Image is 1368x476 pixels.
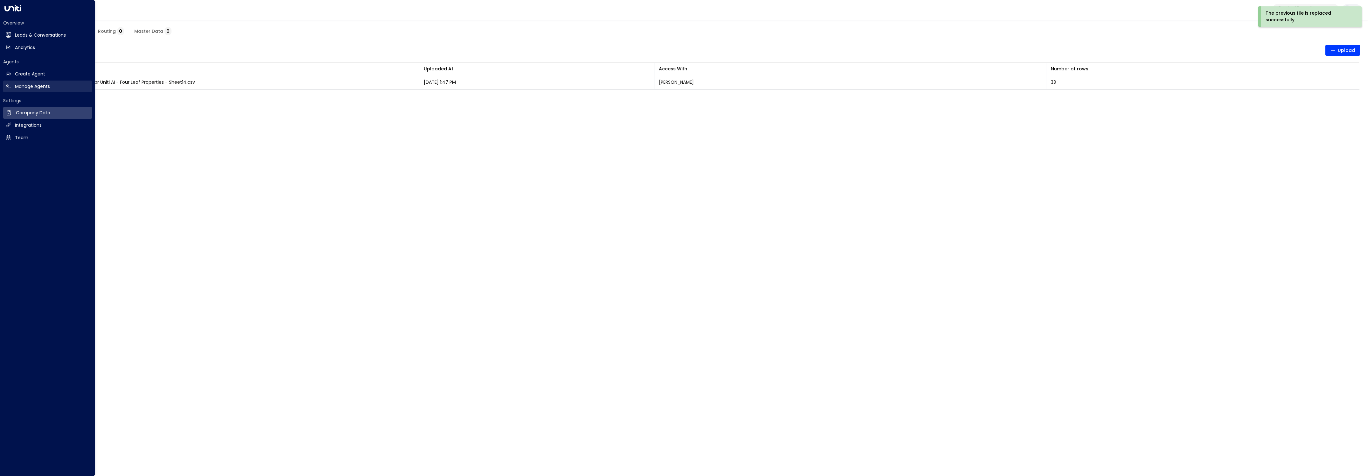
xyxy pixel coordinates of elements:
[1266,10,1353,23] div: The previous file is replaced successfully.
[3,132,92,144] a: Team
[32,65,415,73] div: File Name
[117,27,124,35] span: 0
[15,83,50,90] h2: Manage Agents
[424,65,650,73] div: Uploaded At
[3,97,92,104] h2: Settings
[1272,4,1339,16] button: Four Leaf Properties34e1cd17-0f68-49af-bd32-3c48ce8611d1
[1330,46,1355,54] span: Upload
[134,29,171,34] span: Master Data
[1325,45,1360,56] button: Upload
[164,27,171,35] span: 0
[32,79,195,85] span: Implementation Template for Uniti AI - Four Leaf Properties - Sheet14.csv
[3,59,92,65] h2: Agents
[3,119,92,131] a: Integrations
[424,65,453,73] div: Uploaded At
[15,32,66,39] h2: Leads & Conversations
[1279,6,1326,10] p: Four Leaf Properties
[15,134,28,141] h2: Team
[15,44,35,51] h2: Analytics
[3,29,92,41] a: Leads & Conversations
[3,81,92,92] a: Manage Agents
[659,79,694,85] p: [PERSON_NAME]
[1051,65,1088,73] div: Number of rows
[659,65,1042,73] div: Access With
[98,29,124,34] span: Routing
[3,68,92,80] a: Create Agent
[1051,79,1056,85] span: 33
[3,107,92,119] a: Company Data
[1051,65,1355,73] div: Number of rows
[15,122,42,129] h2: Integrations
[15,71,45,77] h2: Create Agent
[3,20,92,26] h2: Overview
[16,110,50,116] h2: Company Data
[424,79,456,85] p: [DATE] 1:47 PM
[3,42,92,53] a: Analytics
